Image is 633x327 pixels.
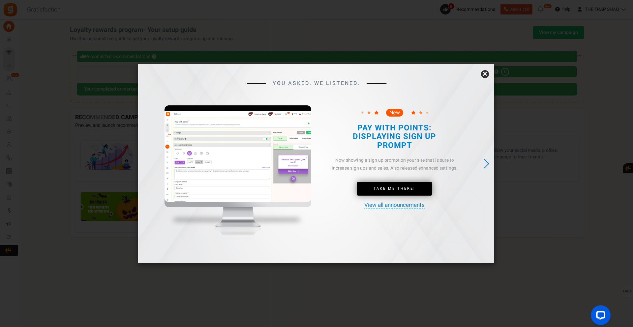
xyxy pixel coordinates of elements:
[481,70,489,78] a: ×
[364,202,425,208] a: View all announcements
[165,111,311,202] img: screenshot
[389,110,400,115] span: New
[357,182,432,196] a: Take Me There!
[165,105,311,254] img: mockup
[329,156,460,172] div: Now showing a sign up prompt on your site that is sure to increase sign ups and sales. Also relea...
[482,156,491,171] div: Next slide
[335,124,454,150] h2: PAY WITH POINTS: DISPLAYING SIGN UP PROMPT
[273,81,360,87] span: YOU ASKED. WE LISTENED.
